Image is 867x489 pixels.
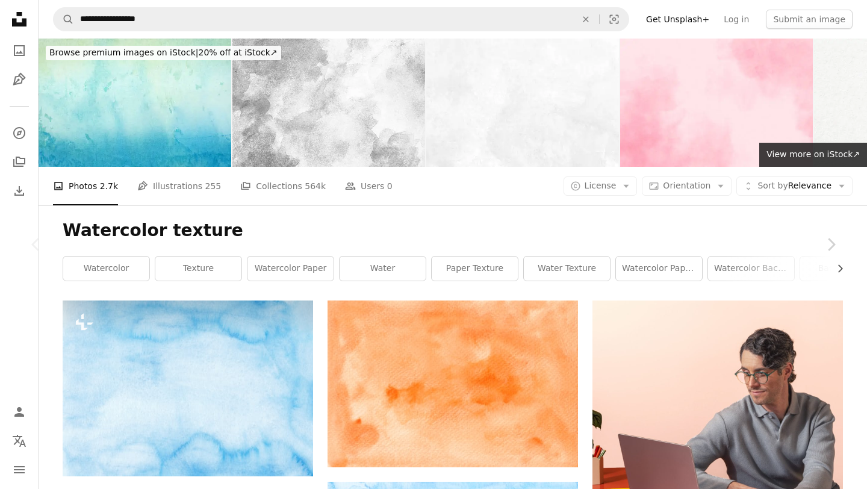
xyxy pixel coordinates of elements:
[708,257,794,281] a: watercolor background
[53,7,629,31] form: Find visuals sitewide
[564,176,638,196] button: License
[39,39,288,67] a: Browse premium images on iStock|20% off at iStock↗
[585,181,617,190] span: License
[39,39,231,167] img: Soft blue and green watercolor textured gradient background
[663,181,710,190] span: Orientation
[46,46,281,60] div: 20% off at iStock ↗
[345,167,393,205] a: Users 0
[7,458,31,482] button: Menu
[54,8,74,31] button: Search Unsplash
[63,301,313,476] img: a watercolor painting of a blue sky with clouds
[137,167,221,205] a: Illustrations 255
[240,167,326,205] a: Collections 564k
[616,257,702,281] a: watercolor paper texture
[432,257,518,281] a: paper texture
[642,176,732,196] button: Orientation
[387,179,393,193] span: 0
[716,10,756,29] a: Log in
[247,257,334,281] a: watercolor paper
[63,382,313,393] a: a watercolor painting of a blue sky with clouds
[7,400,31,424] a: Log in / Sign up
[757,181,788,190] span: Sort by
[795,187,867,302] a: Next
[328,378,578,389] a: a watercolor painting of a brown background
[7,39,31,63] a: Photos
[7,429,31,453] button: Language
[639,10,716,29] a: Get Unsplash+
[736,176,853,196] button: Sort byRelevance
[7,121,31,145] a: Explore
[49,48,198,57] span: Browse premium images on iStock |
[7,179,31,203] a: Download History
[232,39,425,167] img: Black white abstract watercolor. Light gray art background for design. Spot blot daub. Grunge.
[766,149,860,159] span: View more on iStock ↗
[63,257,149,281] a: watercolor
[573,8,599,31] button: Clear
[426,39,619,167] img: Marble Abstract Christmas White Gray Grunge Texture Wave Pattern Snow Ice Floe Hill Silver Winter...
[759,143,867,167] a: View more on iStock↗
[620,39,813,167] img: Abstract Watercolor Background in Coral Pink Color with Stipple Texture
[524,257,610,281] a: water texture
[155,257,241,281] a: texture
[757,180,831,192] span: Relevance
[63,220,843,241] h1: Watercolor texture
[205,179,222,193] span: 255
[600,8,629,31] button: Visual search
[766,10,853,29] button: Submit an image
[7,67,31,92] a: Illustrations
[7,150,31,174] a: Collections
[340,257,426,281] a: water
[305,179,326,193] span: 564k
[328,301,578,467] img: a watercolor painting of a brown background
